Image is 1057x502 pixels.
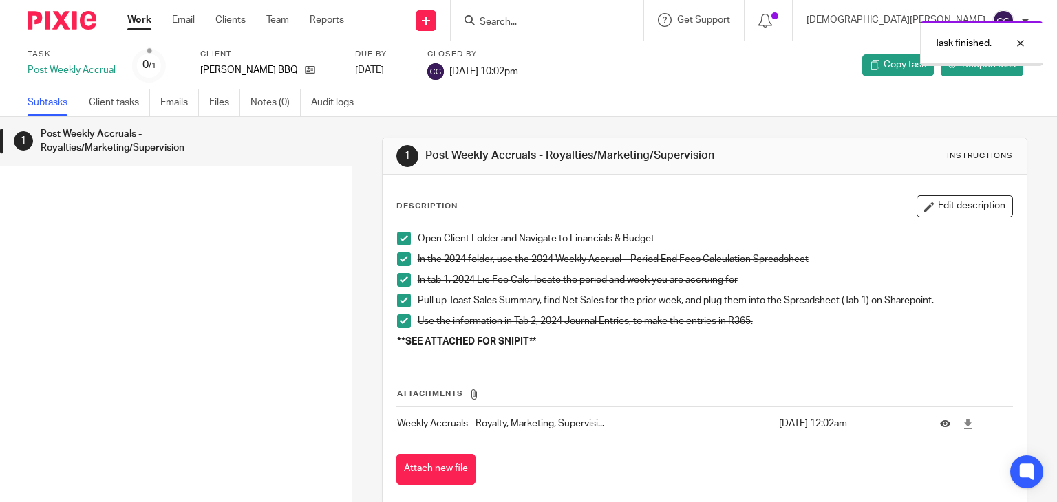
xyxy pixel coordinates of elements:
p: In the 2024 folder, use the 2024 Weekly Accrual – Period End Fees Calculation Spreadsheet [418,252,1013,266]
a: Notes (0) [250,89,301,116]
button: Edit description [917,195,1013,217]
div: 1 [396,145,418,167]
a: Email [172,13,195,27]
div: [DATE] [355,63,410,77]
a: Subtasks [28,89,78,116]
strong: **SEE ATTACHED FOR SNIPIT [397,337,529,347]
a: Reports [310,13,344,27]
span: Attachments [397,390,463,397]
p: Open Client Folder and Navigate to Financials & Budget [418,232,1013,245]
a: Team [266,13,289,27]
a: Work [127,13,151,27]
label: Task [28,49,116,60]
p: [PERSON_NAME] BBQ [200,63,298,77]
p: Description [396,201,458,212]
p: [DATE] 12:02am [779,417,919,430]
a: Files [209,89,240,116]
input: Search [478,17,602,29]
p: Weekly Accruals - Royalty, Marketing, Supervisi... [397,417,772,430]
div: Post Weekly Accrual [28,63,116,77]
label: Closed by [427,49,518,60]
a: Client tasks [89,89,150,116]
a: Emails [160,89,199,116]
label: Due by [355,49,410,60]
a: Download [963,417,973,430]
div: 1 [14,131,33,151]
h1: Post Weekly Accruals - Royalties/Marketing/Supervision [425,149,734,163]
button: Attach new file [396,454,476,485]
p: Task finished. [935,36,992,50]
div: 0 [142,57,156,73]
p: Pull up Toast Sales Summary, find Net Sales for the prior week, and plug them into the Spreadshee... [418,294,1013,307]
p: Use the information in Tab 2, 2024 Journal Entries, to make the entries in R365. [418,314,1013,328]
h1: Post Weekly Accruals - Royalties/Marketing/Supervision [41,124,239,159]
img: Pixie [28,11,96,30]
small: /1 [149,62,156,69]
a: Clients [215,13,246,27]
a: Audit logs [311,89,364,116]
span: [DATE] 10:02pm [449,66,518,76]
p: In tab 1, 2024 Lic Fee Calc, locate the period and week you are accruing for [418,273,1013,287]
div: Instructions [947,151,1013,162]
img: svg%3E [427,63,444,80]
label: Client [200,49,338,60]
img: svg%3E [992,10,1014,32]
